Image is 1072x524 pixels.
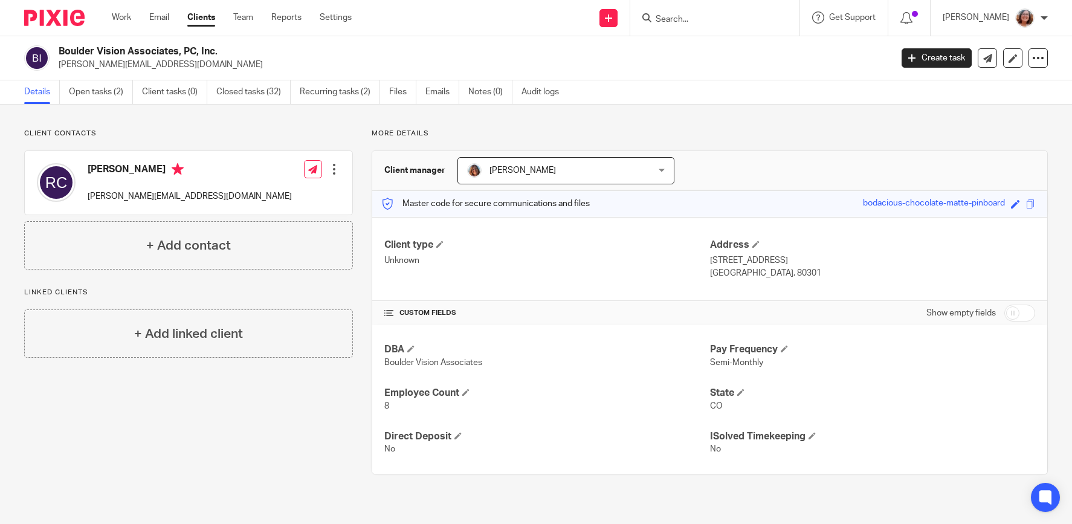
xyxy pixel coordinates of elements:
[943,11,1009,24] p: [PERSON_NAME]
[384,254,709,267] p: Unknown
[59,59,883,71] p: [PERSON_NAME][EMAIL_ADDRESS][DOMAIN_NAME]
[320,11,352,24] a: Settings
[24,45,50,71] img: svg%3E
[146,236,231,255] h4: + Add contact
[384,239,709,251] h4: Client type
[172,163,184,175] i: Primary
[24,288,353,297] p: Linked clients
[710,402,723,410] span: CO
[384,308,709,318] h4: CUSTOM FIELDS
[59,45,718,58] h2: Boulder Vision Associates, PC, Inc.
[710,267,1035,279] p: [GEOGRAPHIC_DATA], 80301
[24,129,353,138] p: Client contacts
[829,13,876,22] span: Get Support
[710,239,1035,251] h4: Address
[384,358,482,367] span: Boulder Vision Associates
[384,164,445,176] h3: Client manager
[142,80,207,104] a: Client tasks (0)
[381,198,590,210] p: Master code for secure communications and files
[384,343,709,356] h4: DBA
[384,402,389,410] span: 8
[710,358,763,367] span: Semi-Monthly
[863,197,1005,211] div: bodacious-chocolate-matte-pinboard
[468,80,512,104] a: Notes (0)
[134,325,243,343] h4: + Add linked client
[710,343,1035,356] h4: Pay Frequency
[1015,8,1035,28] img: LB%20Reg%20Headshot%208-2-23.jpg
[233,11,253,24] a: Team
[654,15,763,25] input: Search
[425,80,459,104] a: Emails
[112,11,131,24] a: Work
[88,163,292,178] h4: [PERSON_NAME]
[926,307,996,319] label: Show empty fields
[384,430,709,443] h4: Direct Deposit
[24,10,85,26] img: Pixie
[710,445,721,453] span: No
[300,80,380,104] a: Recurring tasks (2)
[372,129,1048,138] p: More details
[24,80,60,104] a: Details
[384,387,709,399] h4: Employee Count
[710,430,1035,443] h4: ISolved Timekeeping
[389,80,416,104] a: Files
[88,190,292,202] p: [PERSON_NAME][EMAIL_ADDRESS][DOMAIN_NAME]
[521,80,568,104] a: Audit logs
[37,163,76,202] img: svg%3E
[271,11,302,24] a: Reports
[384,445,395,453] span: No
[69,80,133,104] a: Open tasks (2)
[710,254,1035,267] p: [STREET_ADDRESS]
[187,11,215,24] a: Clients
[489,166,556,175] span: [PERSON_NAME]
[710,387,1035,399] h4: State
[467,163,482,178] img: Pam%20Photo.jpg
[149,11,169,24] a: Email
[902,48,972,68] a: Create task
[216,80,291,104] a: Closed tasks (32)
